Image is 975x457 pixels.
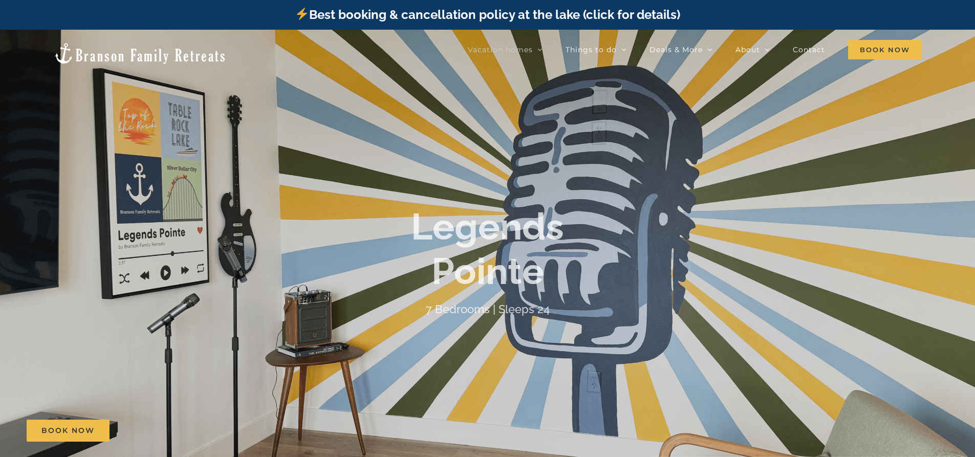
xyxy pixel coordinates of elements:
img: Branson Family Retreats Logo [53,42,227,65]
h4: 7 Bedrooms | Sleeps 24 [426,302,550,316]
span: About [735,46,760,53]
a: Book Now [27,420,110,442]
a: Contact [793,39,825,60]
span: Book Now [41,426,95,435]
a: Vacation homes [468,39,543,60]
a: About [735,39,770,60]
span: Vacation homes [468,46,533,53]
a: Best booking & cancellation policy at the lake (click for details) [295,7,680,22]
b: Legends Pointe [411,205,564,292]
img: ⚡️ [296,8,308,20]
nav: Main Menu [468,39,922,60]
span: Deals & More [649,46,703,53]
a: Things to do [566,39,626,60]
span: Contact [793,46,825,53]
a: Deals & More [649,39,712,60]
span: Book Now [848,40,922,59]
span: Things to do [566,46,617,53]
